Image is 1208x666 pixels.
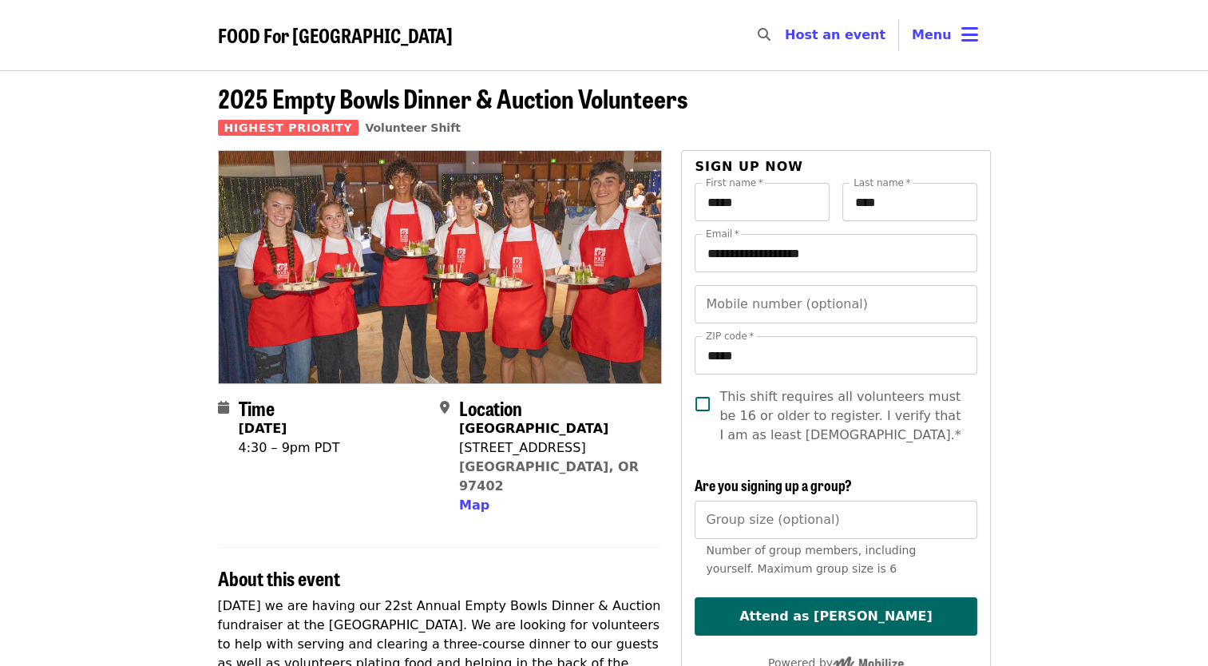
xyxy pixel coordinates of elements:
[459,394,522,422] span: Location
[695,597,976,636] button: Attend as [PERSON_NAME]
[365,121,461,134] a: Volunteer Shift
[218,79,687,117] span: 2025 Empty Bowls Dinner & Auction Volunteers
[695,285,976,323] input: Mobile number (optional)
[695,183,830,221] input: First name
[780,16,793,54] input: Search
[219,151,662,383] img: 2025 Empty Bowls Dinner & Auction Volunteers organized by FOOD For Lane County
[218,564,340,592] span: About this event
[706,178,763,188] label: First name
[706,331,754,341] label: ZIP code
[239,421,287,436] strong: [DATE]
[218,400,229,415] i: calendar icon
[695,336,976,375] input: ZIP code
[239,438,340,458] div: 4:30 – 9pm PDT
[842,183,977,221] input: Last name
[854,178,910,188] label: Last name
[899,16,991,54] button: Toggle account menu
[218,120,359,136] span: Highest Priority
[912,27,952,42] span: Menu
[218,21,453,49] span: FOOD For [GEOGRAPHIC_DATA]
[961,23,978,46] i: bars icon
[695,159,803,174] span: Sign up now
[459,438,649,458] div: [STREET_ADDRESS]
[459,421,608,436] strong: [GEOGRAPHIC_DATA]
[218,24,453,47] a: FOOD For [GEOGRAPHIC_DATA]
[459,459,639,494] a: [GEOGRAPHIC_DATA], OR 97402
[785,27,885,42] a: Host an event
[440,400,450,415] i: map-marker-alt icon
[758,27,770,42] i: search icon
[719,387,964,445] span: This shift requires all volunteers must be 16 or older to register. I verify that I am as least [...
[695,501,976,539] input: [object Object]
[695,234,976,272] input: Email
[695,474,852,495] span: Are you signing up a group?
[239,394,275,422] span: Time
[459,496,489,515] button: Map
[459,498,489,513] span: Map
[706,229,739,239] label: Email
[706,544,916,575] span: Number of group members, including yourself. Maximum group size is 6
